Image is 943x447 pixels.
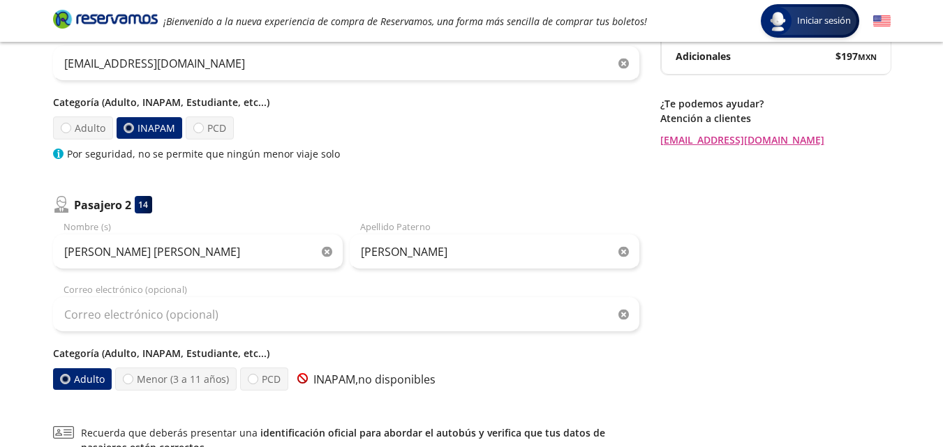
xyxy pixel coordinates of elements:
a: Brand Logo [53,8,158,33]
label: Adulto [53,116,113,139]
div: 14 [135,196,152,213]
p: Pasajero 2 [74,197,131,213]
small: MXN [858,52,877,62]
p: Categoría (Adulto, INAPAM, Estudiante, etc...) [53,346,639,361]
input: Nombre (s) [53,234,343,269]
p: INAPAM, no disponibles [292,371,436,388]
label: INAPAM [117,117,182,139]
p: ¿Te podemos ayudar? [660,96,891,111]
button: English [873,13,891,30]
label: PCD [186,116,234,139]
span: $ 197 [836,49,877,63]
p: Por seguridad, no se permite que ningún menor viaje solo [67,146,340,161]
label: PCD [240,368,288,391]
p: Categoría (Adulto, INAPAM, Estudiante, etc...) [53,95,639,109]
span: Iniciar sesión [792,14,856,28]
label: Menor (3 a 11 años) [115,368,237,391]
a: [EMAIL_ADDRESS][DOMAIN_NAME] [660,132,891,147]
p: Atención a clientes [660,111,891,126]
input: Correo electrónico (opcional) [53,297,639,332]
input: Apellido Paterno [350,234,639,269]
p: Adicionales [676,49,731,63]
label: Adulto [53,368,112,390]
em: ¡Bienvenido a la nueva experiencia de compra de Reservamos, una forma más sencilla de comprar tus... [163,15,647,28]
i: Brand Logo [53,8,158,29]
input: Correo electrónico [53,46,639,81]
